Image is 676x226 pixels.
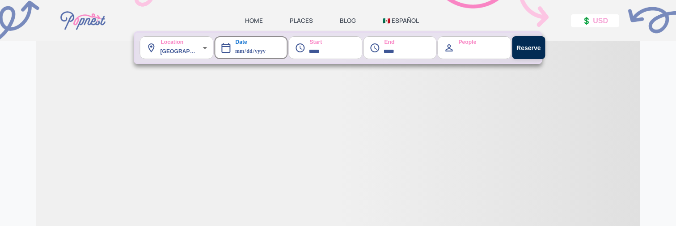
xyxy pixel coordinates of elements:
label: End [369,32,394,46]
strong: Reserve [516,44,541,51]
div: [GEOGRAPHIC_DATA] ([GEOGRAPHIC_DATA], [GEOGRAPHIC_DATA], [GEOGRAPHIC_DATA]) [160,36,213,59]
label: Location [146,32,183,46]
label: People [444,32,477,46]
label: Start [295,32,322,46]
a: PLACES [290,17,313,25]
button: Reserve [512,36,545,59]
a: BLOG [340,17,356,25]
label: Date [220,32,247,46]
a: 🇲🇽 ESPAÑOL [383,17,419,25]
button: 💲 USD [571,14,619,27]
a: HOME [245,17,263,25]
